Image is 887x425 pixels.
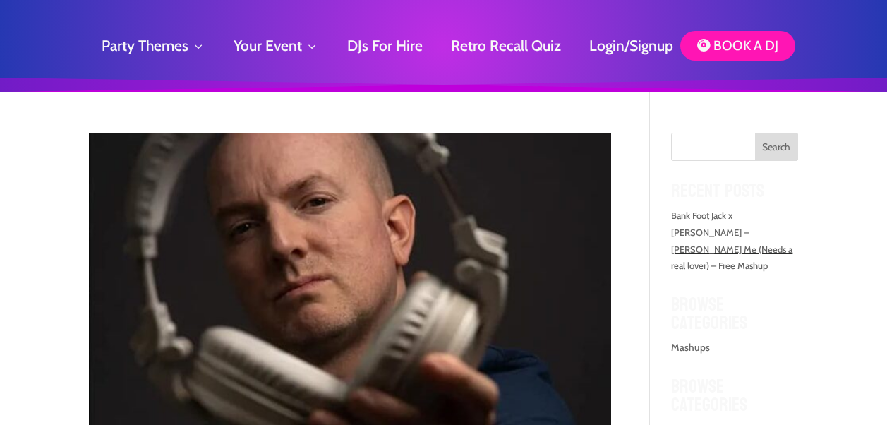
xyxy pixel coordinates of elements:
span: 3 [191,41,205,52]
span:  [697,38,710,52]
a: Login/Signup [589,37,673,55]
a: Your Event3 [234,37,319,55]
h2: Recent Posts [671,182,798,208]
h2: Browse Categories [671,378,798,421]
a: Party Themes3 [102,37,205,55]
a: BOOK A DJ [680,31,795,61]
button: Search [755,133,799,161]
h2: Browse Categories [671,296,798,340]
a: Retro Recall Quiz [451,37,561,55]
a: Bank Foot Jack x [PERSON_NAME] – [PERSON_NAME] Me (Needs a real lover) – Free Mashup [671,210,792,271]
a: DJs For Hire [347,37,423,55]
span: 3 [304,41,319,52]
a: Mashups [671,341,710,354]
